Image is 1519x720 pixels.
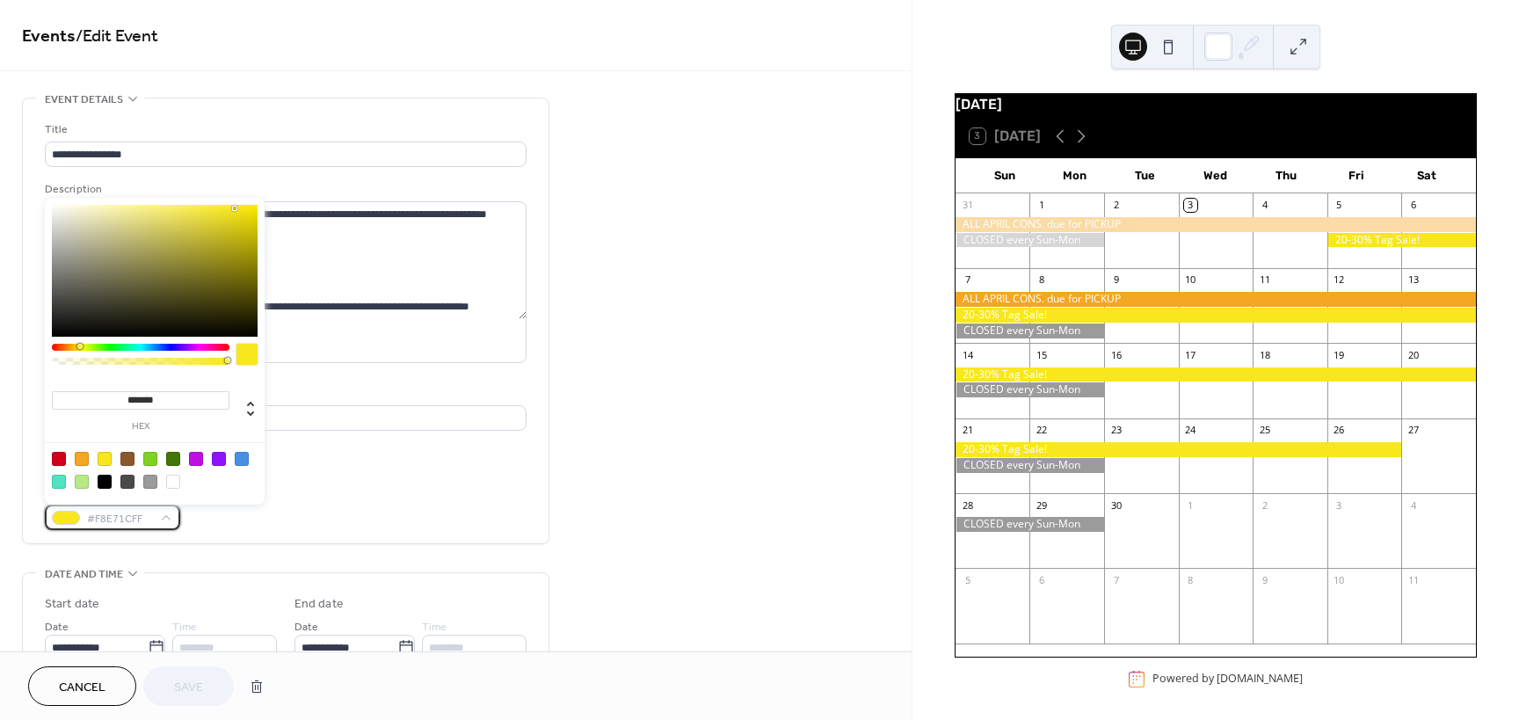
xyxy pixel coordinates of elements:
[52,422,229,432] label: hex
[52,452,66,466] div: #D0021B
[1184,273,1197,287] div: 10
[1110,158,1181,193] div: Tue
[45,618,69,636] span: Date
[956,517,1104,532] div: CLOSED every Sun-Mon
[1109,573,1123,586] div: 7
[1035,348,1048,361] div: 15
[45,180,523,199] div: Description
[1109,199,1123,212] div: 2
[956,324,1104,338] div: CLOSED every Sun-Mon
[189,452,203,466] div: #BD10E0
[1333,273,1346,287] div: 12
[143,475,157,489] div: #9B9B9B
[1184,348,1197,361] div: 17
[1258,573,1271,586] div: 9
[294,618,318,636] span: Date
[45,120,523,139] div: Title
[1217,672,1303,687] a: [DOMAIN_NAME]
[956,367,1476,382] div: 20-30% Tag Sale!
[1406,273,1420,287] div: 13
[143,452,157,466] div: #7ED321
[1406,424,1420,437] div: 27
[956,217,1476,232] div: ALL APRIL CONS. due for PICKUP
[1406,199,1420,212] div: 6
[956,233,1104,248] div: CLOSED every Sun-Mon
[1184,573,1197,586] div: 8
[1109,498,1123,512] div: 30
[1333,573,1346,586] div: 10
[961,573,974,586] div: 5
[98,452,112,466] div: #F8E71C
[956,308,1476,323] div: 20-30% Tag Sale!
[59,679,105,697] span: Cancel
[422,618,447,636] span: Time
[1258,199,1271,212] div: 4
[28,666,136,706] button: Cancel
[172,618,197,636] span: Time
[961,424,974,437] div: 21
[1040,158,1110,193] div: Mon
[1392,158,1462,193] div: Sat
[1184,424,1197,437] div: 24
[166,452,180,466] div: #417505
[956,292,1476,307] div: ALL APRIL CONS. due for PICKUP
[166,475,180,489] div: #FFFFFF
[1181,158,1251,193] div: Wed
[1035,498,1048,512] div: 29
[956,382,1104,397] div: CLOSED every Sun-Mon
[1327,233,1476,248] div: 20-30% Tag Sale!
[120,452,134,466] div: #8B572A
[1152,672,1303,687] div: Powered by
[45,595,99,614] div: Start date
[235,452,249,466] div: #4A90E2
[961,273,974,287] div: 7
[120,475,134,489] div: #4A4A4A
[1035,199,1048,212] div: 1
[1035,573,1048,586] div: 6
[961,199,974,212] div: 31
[1035,424,1048,437] div: 22
[212,452,226,466] div: #9013FE
[1251,158,1321,193] div: Thu
[76,19,158,54] span: / Edit Event
[961,348,974,361] div: 14
[52,475,66,489] div: #50E3C2
[1258,498,1271,512] div: 2
[1258,424,1271,437] div: 25
[1406,573,1420,586] div: 11
[1333,199,1346,212] div: 5
[961,498,974,512] div: 28
[1321,158,1392,193] div: Fri
[1406,498,1420,512] div: 4
[22,19,76,54] a: Events
[75,452,89,466] div: #F5A623
[1184,199,1197,212] div: 3
[45,91,123,109] span: Event details
[1258,273,1271,287] div: 11
[1109,348,1123,361] div: 16
[1333,348,1346,361] div: 19
[45,565,123,584] span: Date and time
[87,510,152,528] span: #F8E71CFF
[1184,498,1197,512] div: 1
[956,458,1104,473] div: CLOSED every Sun-Mon
[75,475,89,489] div: #B8E986
[1258,348,1271,361] div: 18
[1035,273,1048,287] div: 8
[1406,348,1420,361] div: 20
[1333,424,1346,437] div: 26
[98,475,112,489] div: #000000
[1109,424,1123,437] div: 23
[956,442,1402,457] div: 20-30% Tag Sale!
[1333,498,1346,512] div: 3
[970,158,1040,193] div: Sun
[1109,273,1123,287] div: 9
[294,595,344,614] div: End date
[45,384,523,403] div: Location
[956,94,1476,115] div: [DATE]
